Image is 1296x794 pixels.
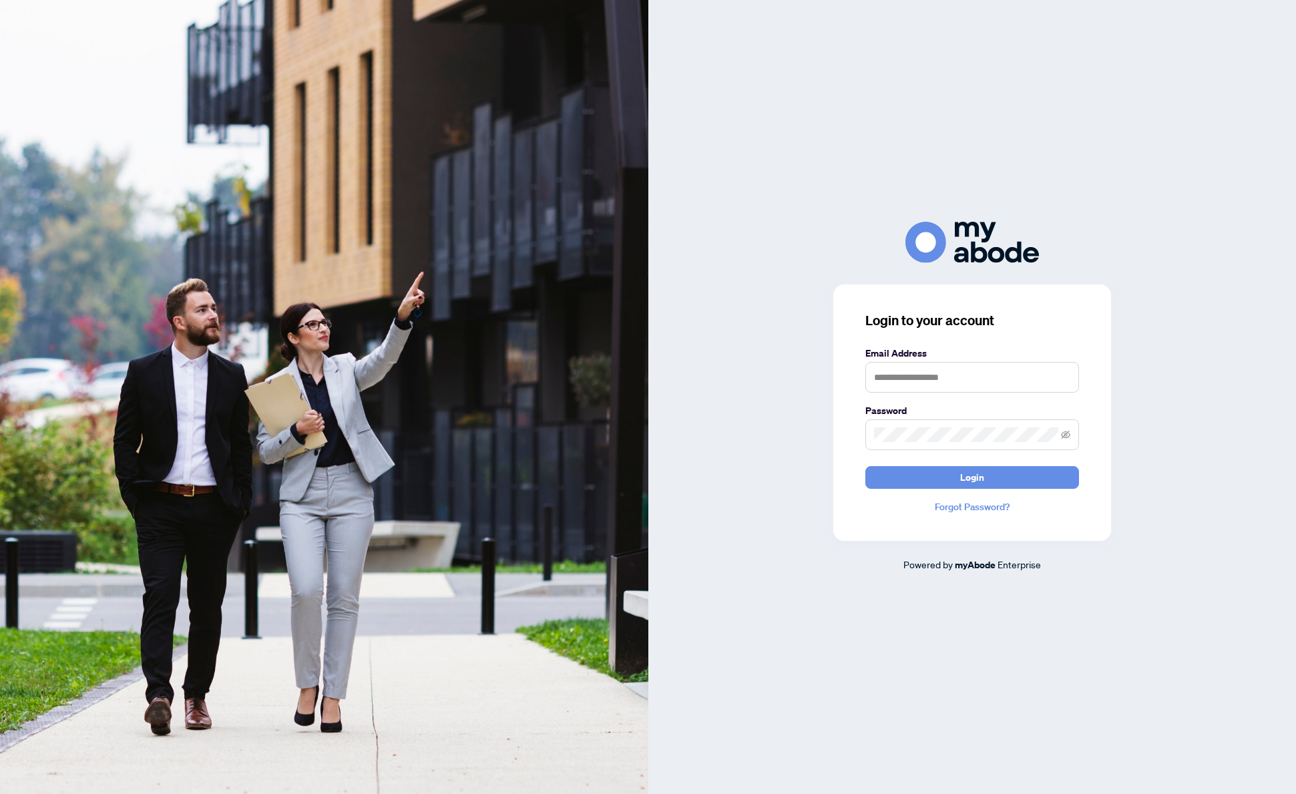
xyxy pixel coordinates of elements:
[955,558,996,572] a: myAbode
[865,466,1079,489] button: Login
[998,558,1041,570] span: Enterprise
[865,500,1079,514] a: Forgot Password?
[903,558,953,570] span: Powered by
[1061,430,1070,439] span: eye-invisible
[865,346,1079,361] label: Email Address
[865,311,1079,330] h3: Login to your account
[865,403,1079,418] label: Password
[905,222,1039,262] img: ma-logo
[960,467,984,488] span: Login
